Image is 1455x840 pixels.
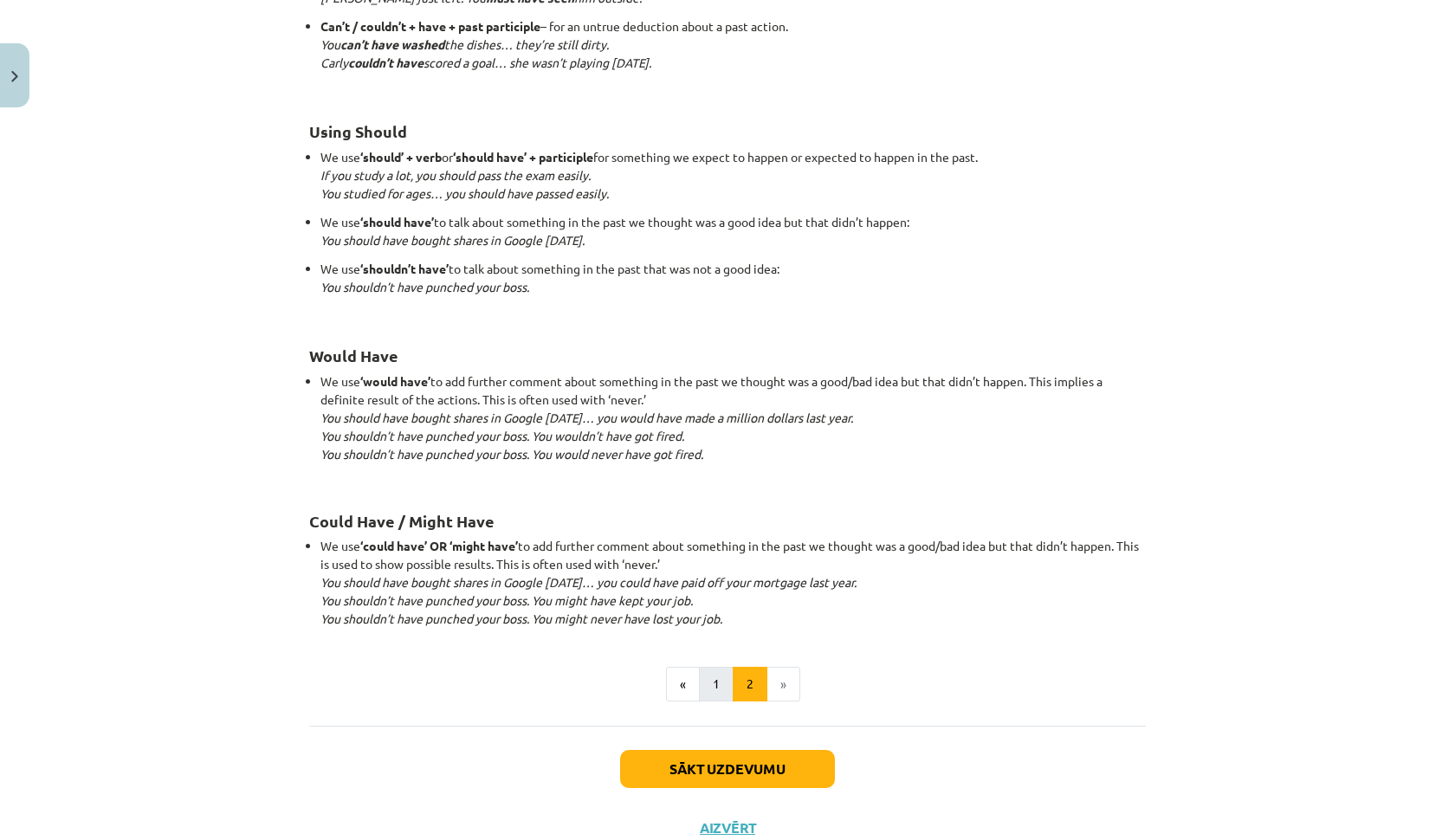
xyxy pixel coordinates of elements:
strong: Using Should [309,121,407,141]
button: Sākt uzdevumu [620,750,835,788]
strong: can’t have washed [340,36,444,52]
strong: Would Have [309,346,398,365]
em: Carly scored a goal… she wasn’t playing [DATE]. [320,55,651,70]
strong: couldn’t have [348,55,424,70]
button: Aizvērt [695,819,760,837]
em: You shouldn’t have punched your boss. You would never have got fired. [320,446,703,462]
strong: Could Have / Might Have [309,511,495,531]
p: We use to talk about something in the past that was not a good idea: [320,260,1146,314]
em: You shouldn’t have punched your boss. [320,279,529,294]
strong: ‘shouldn’t have’ [360,261,449,276]
li: We use to add further comment about something in the past we thought was a good/bad idea but that... [320,537,1146,628]
em: You shouldn’t have punched your boss. You wouldn’t have got fired. [320,428,684,443]
strong: ‘would have’ [360,373,430,389]
strong: ‘could have’ OR ‘might have’ [360,538,518,553]
em: You should have bought shares in Google [DATE]… you would have made a million dollars last year. [320,410,853,425]
em: You shouldn’t have punched your boss. You might never have lost your job. [320,611,722,626]
button: 2 [733,667,767,701]
p: We use or for something we expect to happen or expected to happen in the past. [320,148,1146,203]
img: icon-close-lesson-0947bae3869378f0d4975bcd49f059093ad1ed9edebbc8119c70593378902aed.svg [11,71,18,82]
em: You studied for ages… you should have passed easily. [320,185,609,201]
strong: ‘should’ + verb [360,149,442,165]
button: 1 [699,667,734,701]
em: You should have bought shares in Google [DATE]… you could have paid off your mortgage last year. [320,574,857,590]
strong: ‘should have’ + participle [453,149,593,165]
strong: Can’t / couldn’t + have + past participle [320,18,540,34]
em: You the dishes… they’re still dirty. [320,36,609,52]
p: – for an untrue deduction about a past action. [320,17,1146,90]
em: If you study a lot, you should pass the exam easily. [320,167,591,183]
em: You shouldn’t have punched your boss. You might have kept your job. [320,592,693,608]
p: We use to talk about something in the past we thought was a good idea but that didn’t happen: [320,213,1146,249]
nav: Page navigation example [309,667,1146,701]
strong: ‘should have’ [360,214,434,229]
em: You should have bought shares in Google [DATE]. [320,232,585,248]
li: We use to add further comment about something in the past we thought was a good/bad idea but that... [320,372,1146,481]
button: « [666,667,700,701]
